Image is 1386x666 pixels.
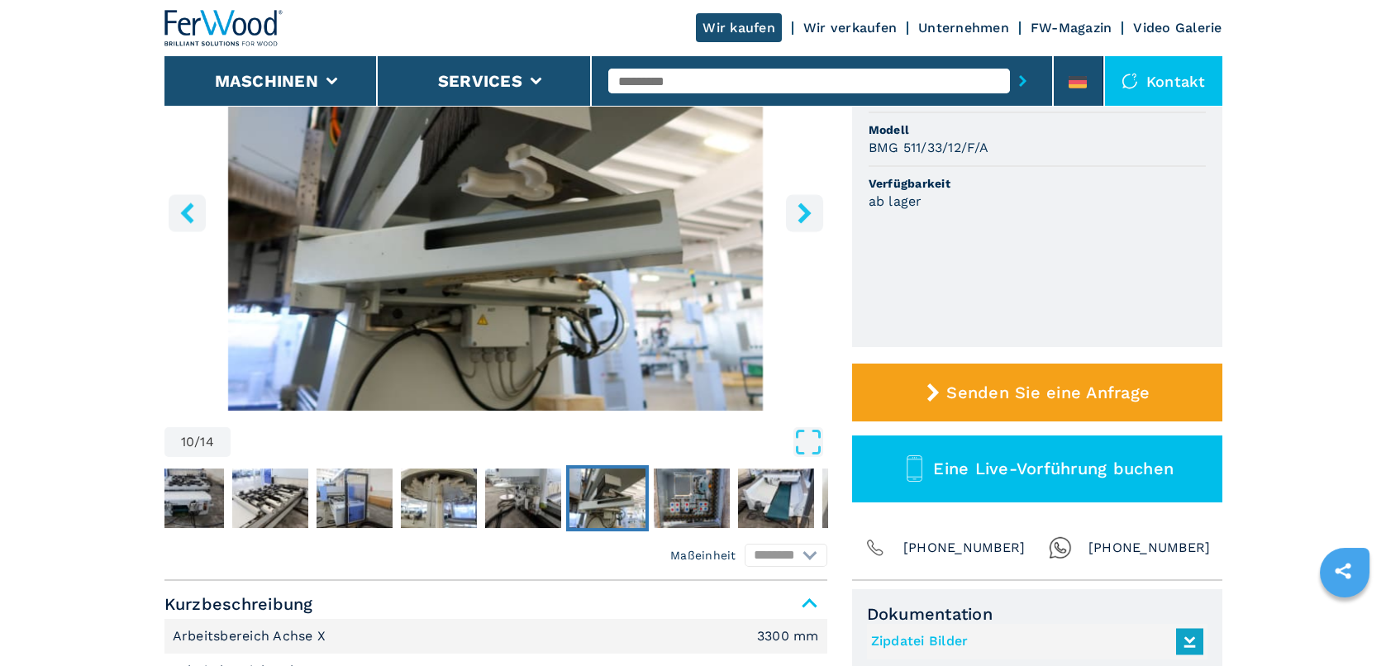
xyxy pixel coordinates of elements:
div: Kontakt [1105,56,1222,106]
button: Maschinen [215,71,318,91]
a: Unternehmen [918,20,1009,36]
a: sharethis [1322,550,1364,592]
img: Kontakt [1122,73,1138,89]
button: Go to Slide 12 [735,465,817,531]
span: Senden Sie eine Anfrage [946,383,1150,402]
a: Wir kaufen [696,13,782,42]
img: 1ecf155a75ff06bc8627244eb42c2236 [317,469,393,528]
span: [PHONE_NUMBER] [903,536,1026,559]
img: 0af9e3daf7b2aa148b51c38d9c2d2f85 [148,469,224,528]
a: Video Galerie [1133,20,1222,36]
button: right-button [786,194,823,231]
button: Senden Sie eine Anfrage [852,364,1222,421]
button: Go to Slide 7 [313,465,396,531]
img: 67c5477c42e421ef0da70285cba1b8ed [569,469,645,528]
button: Go to Slide 5 [145,465,227,531]
iframe: Chat [1316,592,1374,654]
span: Eine Live-Vorführung buchen [933,459,1174,478]
button: Go to Slide 13 [819,465,902,531]
img: Ferwood [164,10,283,46]
span: [PHONE_NUMBER] [1088,536,1211,559]
img: Whatsapp [1049,536,1072,559]
img: 56575d1d05e842a42df758f6bf02af4f [401,469,477,528]
button: Eine Live-Vorführung buchen [852,435,1222,502]
em: Maßeinheit [670,547,736,564]
span: Verfügbarkeit [869,175,1206,192]
button: left-button [169,194,206,231]
button: Services [438,71,522,91]
a: Wir verkaufen [803,20,897,36]
button: Go to Slide 9 [482,465,564,531]
em: 3300 mm [757,630,819,643]
img: c3968c568c9351b37f216d1dd28dbc28 [822,469,898,528]
a: Zipdatei Bilder [871,628,1195,655]
div: Go to Slide 10 [164,10,827,411]
span: 10 [181,435,195,449]
span: / [194,435,200,449]
button: submit-button [1010,62,1036,100]
h3: BMG 511/33/12/F/A [869,138,988,157]
img: 895cb8a872f5054c6f68d59ffc1b1534 [485,469,561,528]
button: Open Fullscreen [235,427,823,457]
span: Kurzbeschreibung [164,589,827,619]
span: 14 [200,435,214,449]
span: Modell [869,121,1206,138]
button: Go to Slide 10 [566,465,649,531]
img: 5-Achs-Bearbeitungszentrum HOMAG BMG 511/33/12/F/A [164,10,827,411]
img: 91c08a9aeeabad615a87f0fb2bfcdfc7 [232,469,308,528]
img: 1b5c8d6540378e3277cd96537cea8975 [654,469,730,528]
button: Go to Slide 6 [229,465,312,531]
button: Go to Slide 11 [650,465,733,531]
img: 2c5381f05f9f42377cf7af9163453aaa [738,469,814,528]
h3: ab lager [869,192,922,211]
img: Phone [864,536,887,559]
a: FW-Magazin [1031,20,1112,36]
p: Arbeitsbereich Achse X [173,627,331,645]
span: Dokumentation [867,604,1207,624]
button: Go to Slide 8 [398,465,480,531]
